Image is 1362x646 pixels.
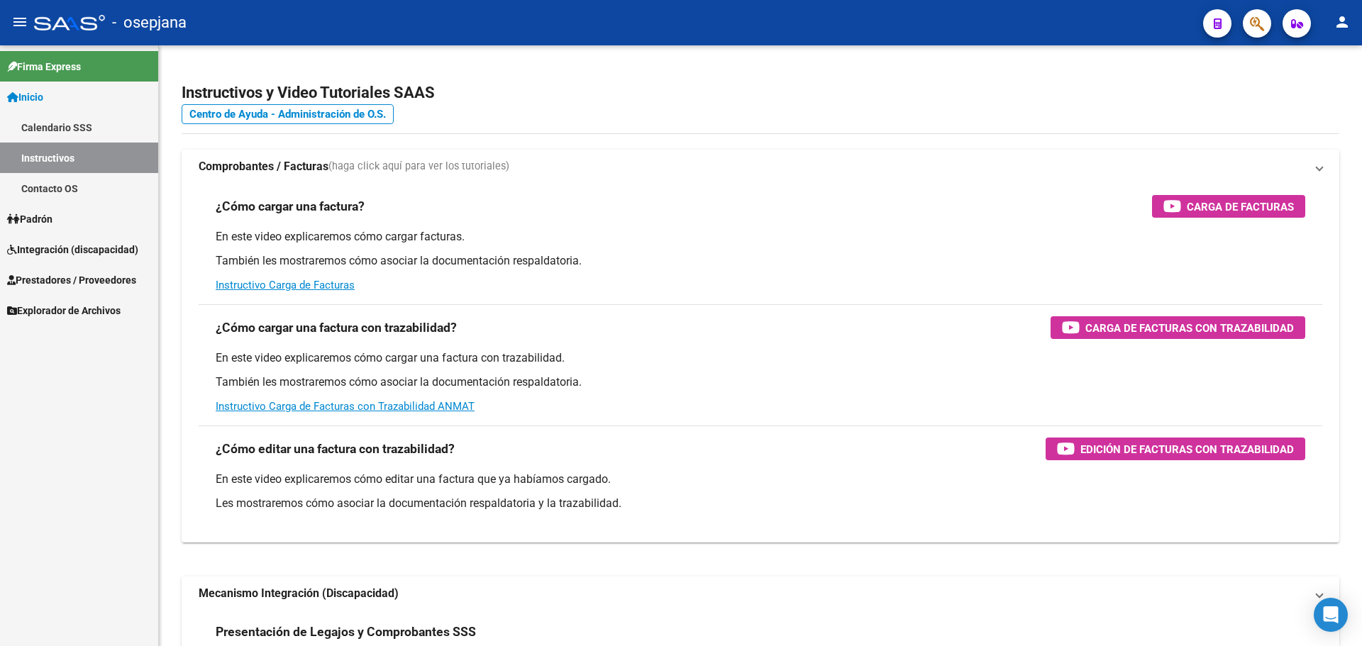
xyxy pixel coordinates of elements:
[182,150,1339,184] mat-expansion-panel-header: Comprobantes / Facturas(haga click aquí para ver los tutoriales)
[216,350,1305,366] p: En este video explicaremos cómo cargar una factura con trazabilidad.
[1046,438,1305,460] button: Edición de Facturas con Trazabilidad
[1314,598,1348,632] div: Open Intercom Messenger
[182,184,1339,542] div: Comprobantes / Facturas(haga click aquí para ver los tutoriales)
[7,211,52,227] span: Padrón
[216,279,355,291] a: Instructivo Carga de Facturas
[1152,195,1305,218] button: Carga de Facturas
[7,242,138,257] span: Integración (discapacidad)
[216,196,365,216] h3: ¿Cómo cargar una factura?
[7,272,136,288] span: Prestadores / Proveedores
[216,622,476,642] h3: Presentación de Legajos y Comprobantes SSS
[199,586,399,601] strong: Mecanismo Integración (Discapacidad)
[182,79,1339,106] h2: Instructivos y Video Tutoriales SAAS
[1085,319,1294,337] span: Carga de Facturas con Trazabilidad
[216,374,1305,390] p: También les mostraremos cómo asociar la documentación respaldatoria.
[1051,316,1305,339] button: Carga de Facturas con Trazabilidad
[7,59,81,74] span: Firma Express
[216,253,1305,269] p: También les mostraremos cómo asociar la documentación respaldatoria.
[1187,198,1294,216] span: Carga de Facturas
[216,400,475,413] a: Instructivo Carga de Facturas con Trazabilidad ANMAT
[1080,440,1294,458] span: Edición de Facturas con Trazabilidad
[112,7,187,38] span: - osepjana
[328,159,509,174] span: (haga click aquí para ver los tutoriales)
[216,439,455,459] h3: ¿Cómo editar una factura con trazabilidad?
[7,89,43,105] span: Inicio
[182,104,394,124] a: Centro de Ayuda - Administración de O.S.
[1334,13,1351,30] mat-icon: person
[216,318,457,338] h3: ¿Cómo cargar una factura con trazabilidad?
[216,229,1305,245] p: En este video explicaremos cómo cargar facturas.
[199,159,328,174] strong: Comprobantes / Facturas
[216,472,1305,487] p: En este video explicaremos cómo editar una factura que ya habíamos cargado.
[11,13,28,30] mat-icon: menu
[216,496,1305,511] p: Les mostraremos cómo asociar la documentación respaldatoria y la trazabilidad.
[7,303,121,318] span: Explorador de Archivos
[182,577,1339,611] mat-expansion-panel-header: Mecanismo Integración (Discapacidad)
